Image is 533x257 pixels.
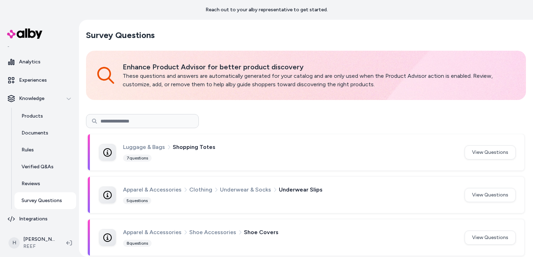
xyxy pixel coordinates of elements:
p: Survey Questions [22,197,62,204]
h2: Survey Questions [86,30,155,41]
p: Reviews [22,180,40,187]
span: Shoe Accessories [189,228,236,237]
button: Knowledge [3,90,76,107]
a: Integrations [3,211,76,227]
p: Rules [22,146,34,153]
p: Verified Q&As [22,163,54,170]
button: H[PERSON_NAME]REEF [4,232,61,254]
span: Clothing [189,185,212,194]
span: REEF [23,243,55,250]
p: Reach out to your alby representative to get started. [206,6,328,13]
a: Verified Q&As [14,158,76,175]
button: View Questions [465,231,516,245]
button: View Questions [465,188,516,202]
span: Underwear & Socks [220,185,271,194]
p: Enhance Product Advisor for better product discovery [123,62,515,72]
p: Products [22,113,43,120]
span: H [8,237,20,249]
span: Shopping Totes [173,143,215,152]
span: Underwear Slips [279,185,323,194]
div: 7 questions [123,155,152,162]
p: These questions and answers are automatically generated for your catalog and are only used when t... [123,72,515,89]
p: [PERSON_NAME] [23,236,55,243]
span: Shoe Covers [244,228,278,237]
a: Experiences [3,72,76,89]
p: Integrations [19,215,48,222]
a: Analytics [3,54,76,70]
span: Luggage & Bags [123,143,165,152]
span: Apparel & Accessories [123,185,182,194]
a: Rules [14,142,76,158]
a: Survey Questions [14,192,76,209]
span: Apparel & Accessories [123,228,182,237]
p: Knowledge [19,95,44,102]
img: alby Logo [7,29,42,39]
div: 5 questions [123,197,151,204]
button: View Questions [465,145,516,159]
p: Documents [22,130,48,137]
p: Analytics [19,58,41,65]
p: Experiences [19,77,47,84]
div: 8 questions [123,240,152,247]
a: Reviews [14,175,76,192]
a: Products [14,108,76,125]
a: Documents [14,125,76,142]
